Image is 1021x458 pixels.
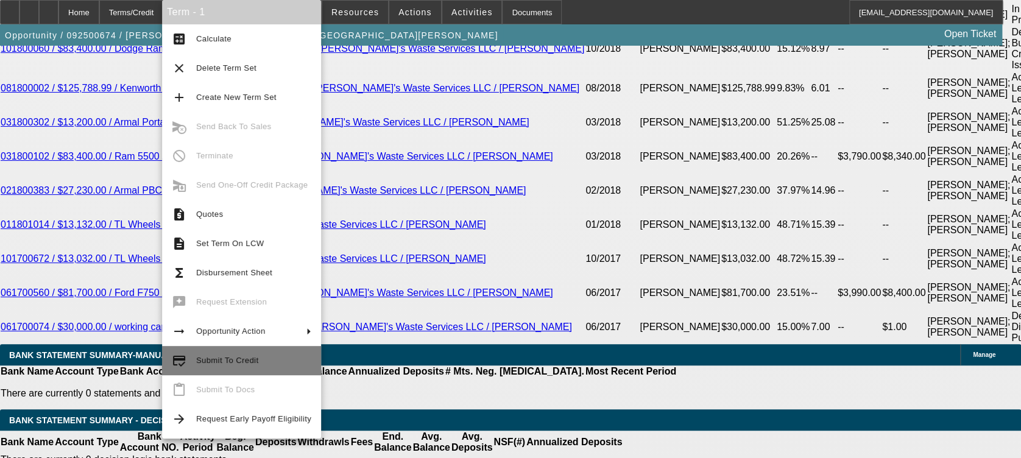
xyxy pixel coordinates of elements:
[973,351,995,358] span: Manage
[837,105,881,139] td: --
[776,208,810,242] td: 48.71%
[837,26,881,71] td: --
[837,71,881,105] td: --
[172,353,186,368] mat-icon: credit_score
[585,174,639,208] td: 02/2018
[639,71,721,105] td: [PERSON_NAME]
[776,26,810,71] td: 15.12%
[776,310,810,344] td: 15.00%
[721,276,776,310] td: $81,700.00
[1,83,579,93] a: 081800002 / $125,788.99 / Kenworth T270 / Flowmark Vacuum Trucks / [PERSON_NAME]'s Waste Services...
[389,1,441,24] button: Actions
[373,431,412,454] th: End. Balance
[585,105,639,139] td: 03/2018
[445,365,585,378] th: # Mts. Neg. [MEDICAL_DATA].
[927,139,1011,174] td: [PERSON_NAME]; [PERSON_NAME]
[776,71,810,105] td: 9.83%
[196,414,311,423] span: Request Early Payoff Eligibility
[837,174,881,208] td: --
[451,431,493,454] th: Avg. Deposits
[810,139,837,174] td: --
[196,326,266,336] span: Opportunity Action
[837,208,881,242] td: --
[639,174,721,208] td: [PERSON_NAME]
[639,26,721,71] td: [PERSON_NAME]
[927,174,1011,208] td: [PERSON_NAME]; [PERSON_NAME]
[216,431,254,454] th: Beg. Balance
[776,276,810,310] td: 23.51%
[927,242,1011,276] td: [PERSON_NAME]; [PERSON_NAME]
[1,388,676,399] p: There are currently 0 statements and 0 details entered on this opportunity
[881,105,927,139] td: --
[837,242,881,276] td: --
[196,93,277,102] span: Create New Term Set
[119,365,206,378] th: Bank Account NO.
[639,242,721,276] td: [PERSON_NAME]
[1,287,553,298] a: 061700560 / $81,700.00 / Ford F750 / Flowmark Vacuum Trucks / [PERSON_NAME]'s Waste Services LLC ...
[721,174,776,208] td: $27,230.00
[721,242,776,276] td: $13,032.00
[196,63,256,72] span: Delete Term Set
[881,71,927,105] td: --
[721,105,776,139] td: $13,200.00
[810,208,837,242] td: 15.39
[196,210,223,219] span: Quotes
[810,26,837,71] td: 8.97
[939,24,1001,44] a: Open Ticket
[1,253,486,264] a: 101700672 / $13,032.00 / TL Wheels / Armal Inc. / [PERSON_NAME]'s Waste Services LLC / [PERSON_NAME]
[776,174,810,208] td: 37.97%
[837,310,881,344] td: --
[255,431,297,454] th: Deposits
[172,266,186,280] mat-icon: functions
[172,61,186,76] mat-icon: clear
[639,310,721,344] td: [PERSON_NAME]
[585,208,639,242] td: 01/2018
[180,431,216,454] th: Activity Period
[837,276,881,310] td: $3,990.00
[172,32,186,46] mat-icon: calculate
[585,365,677,378] th: Most Recent Period
[9,350,172,360] span: BANK STATEMENT SUMMARY-MANUAL
[119,431,180,454] th: Bank Account NO.
[347,365,444,378] th: Annualized Deposits
[585,139,639,174] td: 03/2018
[172,90,186,105] mat-icon: add
[927,26,1011,71] td: [PERSON_NAME]; [PERSON_NAME]
[54,431,119,454] th: Account Type
[350,431,373,454] th: Fees
[721,208,776,242] td: $13,132.00
[172,324,186,339] mat-icon: arrow_right_alt
[1,185,526,196] a: 021800383 / $27,230.00 / Armal PBC0WNOW / Armal Inc. / [PERSON_NAME]'s Waste Services LLC / [PERS...
[297,431,350,454] th: Withdrawls
[585,26,639,71] td: 10/2018
[585,310,639,344] td: 06/2017
[526,431,623,454] th: Annualized Deposits
[196,268,272,277] span: Disbursement Sheet
[172,412,186,426] mat-icon: arrow_forward
[927,105,1011,139] td: [PERSON_NAME]; [PERSON_NAME]
[196,239,264,248] span: Set Term On LCW
[585,276,639,310] td: 06/2017
[1,219,486,230] a: 011801014 / $13,132.00 / TL Wheels / Armal Inc. / [PERSON_NAME]'s Waste Services LLC / [PERSON_NAME]
[398,7,432,17] span: Actions
[810,242,837,276] td: 15.39
[639,139,721,174] td: [PERSON_NAME]
[493,431,526,454] th: NSF(#)
[776,139,810,174] td: 20.26%
[776,105,810,139] td: 51.25%
[810,310,837,344] td: 7.00
[881,242,927,276] td: --
[1,322,572,332] a: 061700074 / $30,000.00 / working cap working cap / Working Capital / [PERSON_NAME]'s Waste Servic...
[5,30,498,40] span: Opportunity / 092500674 / [PERSON_NAME]'s Waste Services LLC / [GEOGRAPHIC_DATA][PERSON_NAME]
[721,71,776,105] td: $125,788.99
[881,276,927,310] td: $8,400.00
[9,415,211,425] span: Bank Statement Summary - Decision Logic
[810,105,837,139] td: 25.08
[451,7,493,17] span: Activities
[639,276,721,310] td: [PERSON_NAME]
[810,71,837,105] td: 6.01
[639,208,721,242] td: [PERSON_NAME]
[881,310,927,344] td: $1.00
[837,139,881,174] td: $3,790.00
[172,236,186,251] mat-icon: description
